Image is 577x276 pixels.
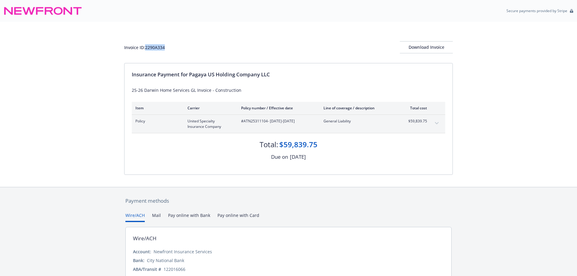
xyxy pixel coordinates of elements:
div: Invoice ID: 2290A334 [124,44,165,51]
div: Item [135,105,178,111]
div: Policy number / Effective date [241,105,314,111]
div: Insurance Payment for Pagaya US Holding Company LLC [132,71,445,78]
p: Secure payments provided by Stripe [506,8,567,13]
span: General Liability [323,118,395,124]
button: Pay online with Card [217,212,259,222]
span: $59,839.75 [404,118,427,124]
div: ABA/Transit # [133,266,161,272]
button: Wire/ACH [125,212,145,222]
div: 122016066 [164,266,185,272]
button: Mail [152,212,161,222]
div: Line of coverage / description [323,105,395,111]
div: Payment methods [125,197,452,205]
div: City National Bank [147,257,184,264]
div: Account: [133,248,151,255]
div: $59,839.75 [279,139,317,150]
div: [DATE] [290,153,306,161]
div: Wire/ACH [133,234,157,242]
div: Total: [260,139,278,150]
button: expand content [432,118,442,128]
span: Policy [135,118,178,124]
button: Pay online with Bank [168,212,210,222]
div: PolicyUnited Specialty Insurance Company#ATN25311104- [DATE]-[DATE]General Liability$59,839.75exp... [132,115,445,133]
div: Bank: [133,257,144,264]
div: Total cost [404,105,427,111]
span: United Specialty Insurance Company [187,118,231,129]
span: #ATN25311104 - [DATE]-[DATE] [241,118,314,124]
div: Carrier [187,105,231,111]
button: Download Invoice [400,41,453,53]
div: Newfront Insurance Services [154,248,212,255]
div: 25-26 Darwin Home Services GL Invoice - Construction [132,87,445,93]
div: Due on [271,153,288,161]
